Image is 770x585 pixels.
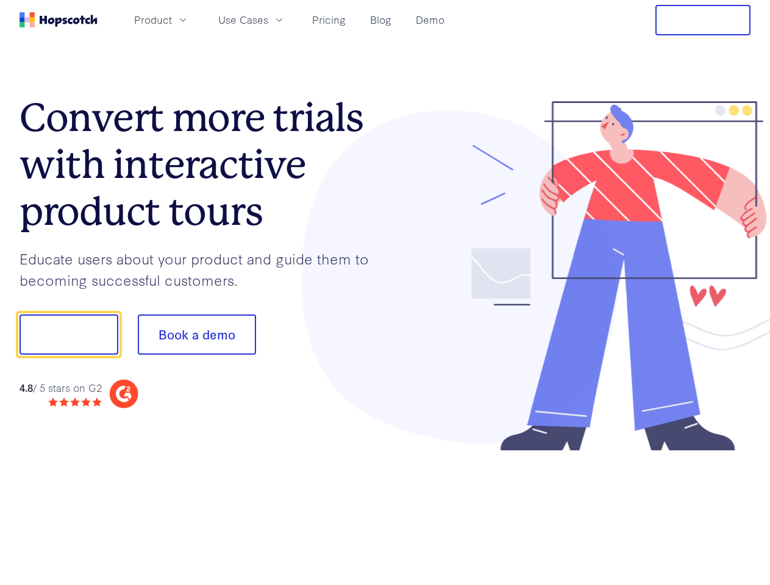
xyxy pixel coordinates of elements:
button: Use Cases [211,10,293,30]
h1: Convert more trials with interactive product tours [20,94,385,235]
strong: 4.8 [20,380,33,394]
div: / 5 stars on G2 [20,380,102,395]
span: Use Cases [218,12,268,27]
button: Show me! [20,314,118,355]
button: Product [127,10,196,30]
a: Home [20,12,98,27]
a: Pricing [307,10,351,30]
p: Educate users about your product and guide them to becoming successful customers. [20,248,385,290]
button: Book a demo [138,314,256,355]
a: Blog [365,10,396,30]
button: Free Trial [655,5,750,35]
a: Demo [411,10,449,30]
span: Product [134,12,172,27]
